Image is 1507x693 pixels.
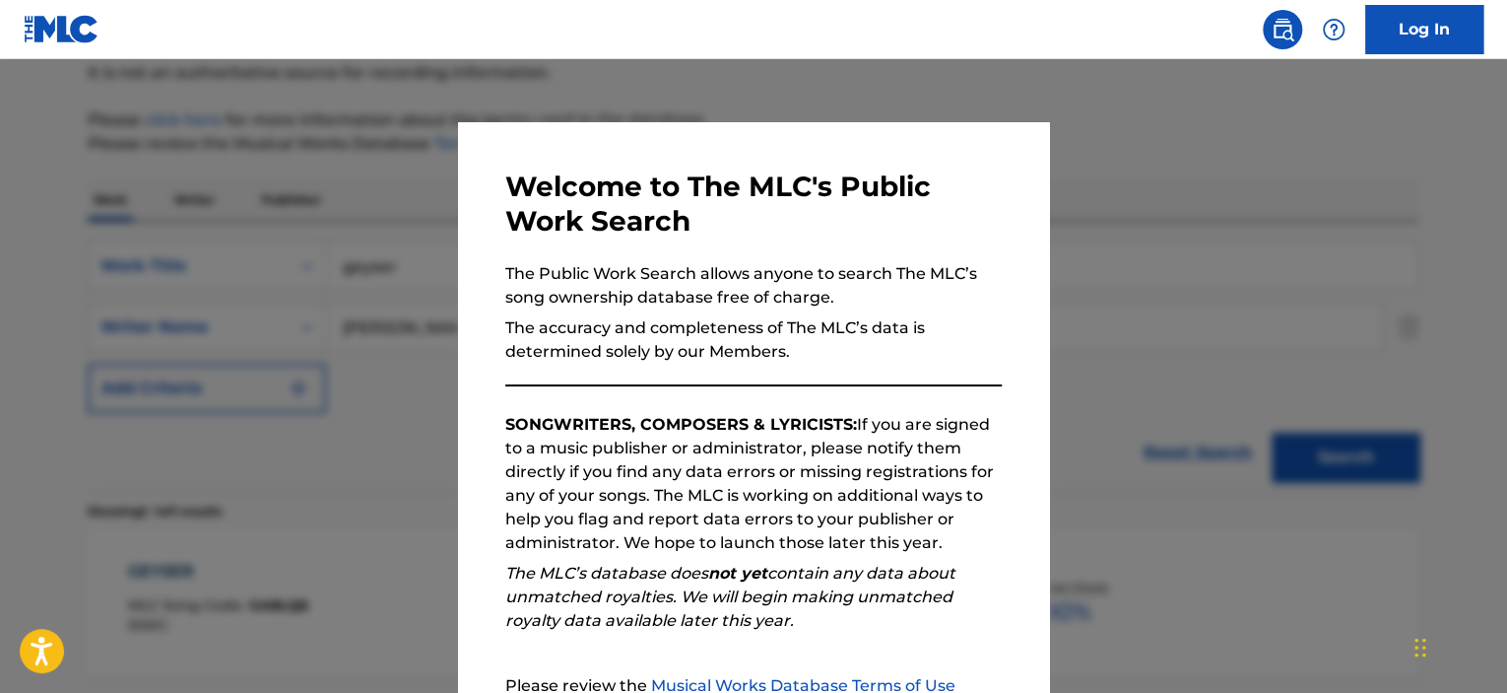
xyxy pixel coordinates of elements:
[1414,618,1426,677] div: Drag
[1263,10,1302,49] a: Public Search
[1409,598,1507,693] iframe: Chat Widget
[1365,5,1483,54] a: Log In
[505,262,1002,310] p: The Public Work Search allows anyone to search The MLC’s song ownership database free of charge.
[1271,18,1294,41] img: search
[505,564,955,630] em: The MLC’s database does contain any data about unmatched royalties. We will begin making unmatche...
[505,413,1002,555] p: If you are signed to a music publisher or administrator, please notify them directly if you find ...
[24,15,99,43] img: MLC Logo
[505,415,857,434] strong: SONGWRITERS, COMPOSERS & LYRICISTS:
[1314,10,1353,49] div: Help
[505,170,1002,239] h3: Welcome to The MLC's Public Work Search
[1322,18,1345,41] img: help
[505,316,1002,364] p: The accuracy and completeness of The MLC’s data is determined solely by our Members.
[708,564,767,583] strong: not yet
